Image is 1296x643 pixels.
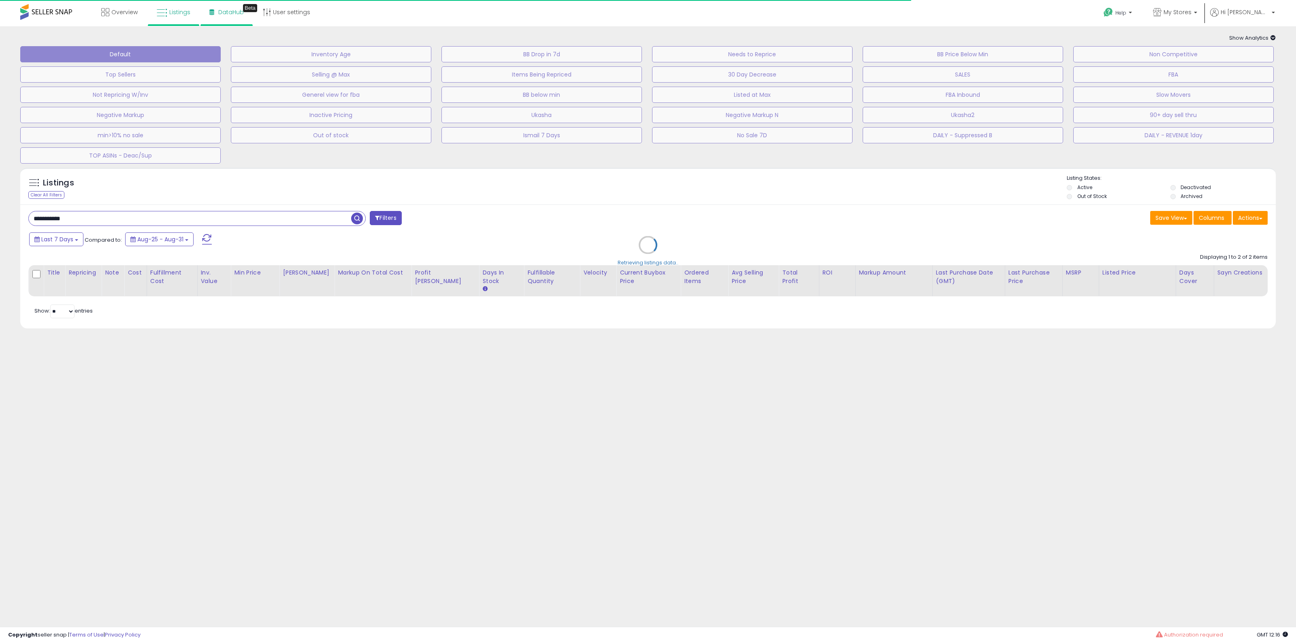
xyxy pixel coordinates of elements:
[20,107,221,123] button: Negative Markup
[441,46,642,62] button: BB Drop in 7d
[652,127,853,143] button: No Sale 7D
[618,259,678,266] div: Retrieving listings data..
[111,8,138,16] span: Overview
[652,66,853,83] button: 30 Day Decrease
[863,107,1063,123] button: Ukasha2
[231,87,431,103] button: Generel view for fba
[169,8,190,16] span: Listings
[1103,7,1113,17] i: Get Help
[1229,34,1276,42] span: Show Analytics
[863,87,1063,103] button: FBA Inbound
[231,107,431,123] button: Inactive Pricing
[863,46,1063,62] button: BB Price Below Min
[20,87,221,103] button: Not Repricing W/Inv
[20,46,221,62] button: Default
[1221,8,1269,16] span: Hi [PERSON_NAME]
[441,66,642,83] button: Items Being Repriced
[20,147,221,164] button: TOP ASINs - Deac/Sup
[1073,127,1274,143] button: DAILY - REVENUE 1day
[441,87,642,103] button: BB below min
[243,4,257,12] div: Tooltip anchor
[231,46,431,62] button: Inventory Age
[1073,46,1274,62] button: Non Competitive
[441,127,642,143] button: Ismail 7 Days
[231,127,431,143] button: Out of stock
[1210,8,1275,26] a: Hi [PERSON_NAME]
[652,46,853,62] button: Needs to Reprice
[1164,8,1192,16] span: My Stores
[652,87,853,103] button: Listed at Max
[863,127,1063,143] button: DAILY - Suppressed B
[20,127,221,143] button: min>10% no sale
[1073,107,1274,123] button: 90+ day sell thru
[231,66,431,83] button: Selling @ Max
[863,66,1063,83] button: SALES
[20,66,221,83] button: Top Sellers
[1115,9,1126,16] span: Help
[1073,66,1274,83] button: FBA
[218,8,244,16] span: DataHub
[441,107,642,123] button: Ukasha
[1097,1,1140,26] a: Help
[652,107,853,123] button: Negative Markup N
[1073,87,1274,103] button: Slow Movers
